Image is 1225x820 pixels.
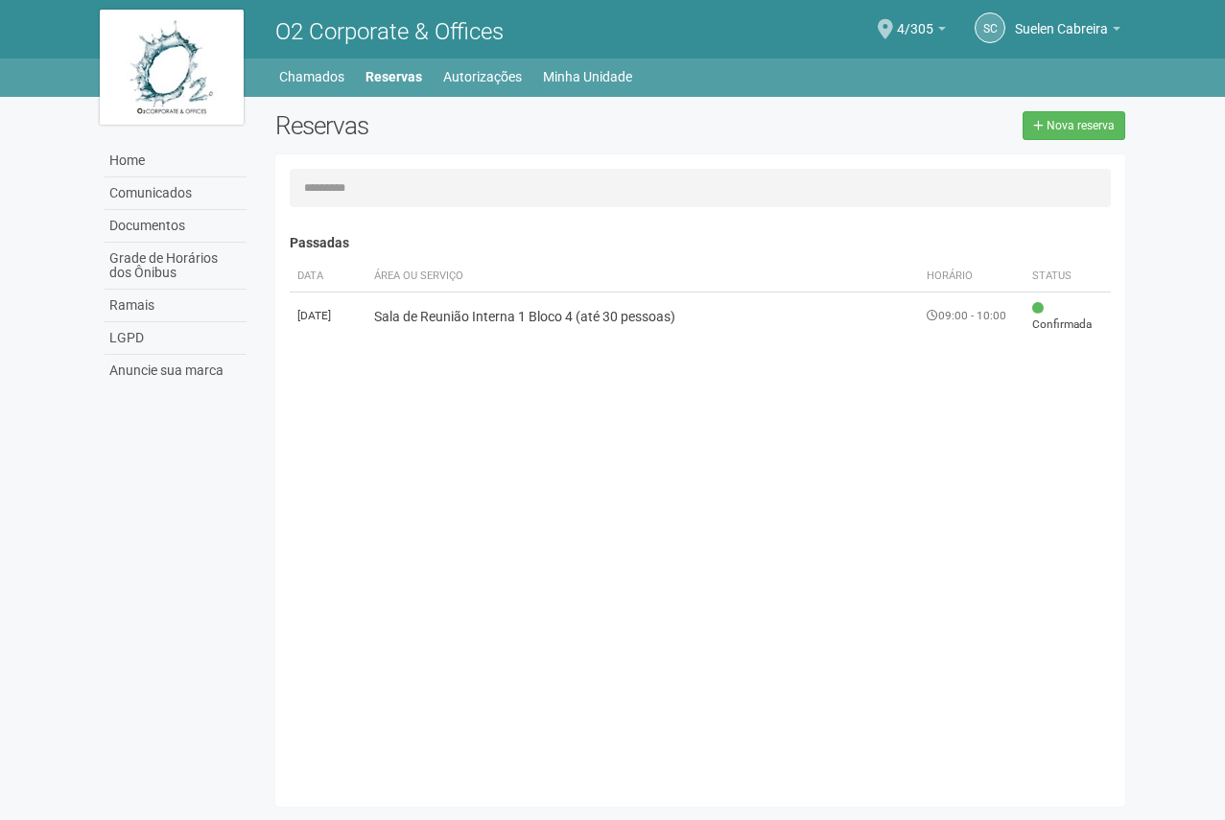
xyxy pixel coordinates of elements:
img: logo.jpg [100,10,244,125]
a: Grade de Horários dos Ônibus [105,243,247,290]
a: Nova reserva [1023,111,1125,140]
a: Suelen Cabreira [1015,24,1120,39]
a: Reservas [365,63,422,90]
a: Chamados [279,63,344,90]
td: [DATE] [290,292,366,340]
a: Documentos [105,210,247,243]
span: Suelen Cabreira [1015,3,1108,36]
a: Anuncie sua marca [105,355,247,387]
a: 4/305 [897,24,946,39]
th: Área ou Serviço [366,261,920,293]
a: Home [105,145,247,177]
th: Horário [919,261,1025,293]
th: Data [290,261,366,293]
th: Status [1025,261,1111,293]
a: Minha Unidade [543,63,632,90]
td: 09:00 - 10:00 [919,292,1025,340]
span: Confirmada [1032,300,1103,333]
a: SC [975,12,1005,43]
a: LGPD [105,322,247,355]
span: 4/305 [897,3,933,36]
a: Comunicados [105,177,247,210]
td: Sala de Reunião Interna 1 Bloco 4 (até 30 pessoas) [366,292,920,340]
a: Autorizações [443,63,522,90]
h2: Reservas [275,111,686,140]
h4: Passadas [290,236,1112,250]
span: O2 Corporate & Offices [275,18,504,45]
a: Ramais [105,290,247,322]
span: Nova reserva [1047,119,1115,132]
